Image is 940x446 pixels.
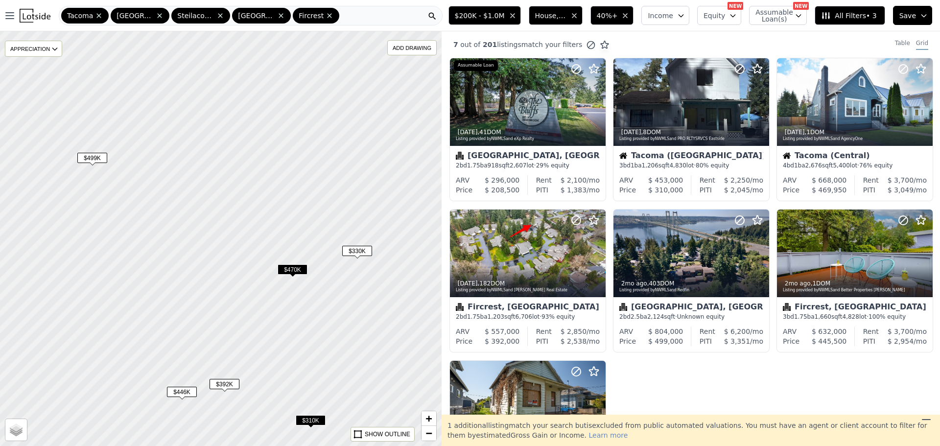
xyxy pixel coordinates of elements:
[619,336,636,346] div: Price
[619,152,763,162] div: Tacoma ([GEOGRAPHIC_DATA])
[783,152,791,160] img: House
[805,162,822,169] span: 2,676
[812,328,846,335] span: $ 632,000
[783,185,799,195] div: Price
[863,336,875,346] div: PITI
[422,411,436,426] a: Zoom in
[442,40,610,50] div: out of listings
[536,175,552,185] div: Rent
[296,415,326,429] div: $310K
[875,336,927,346] div: /mo
[458,129,478,136] time: 2025-09-19 15:34
[456,175,470,185] div: ARV
[552,327,600,336] div: /mo
[815,313,831,320] span: 1,660
[510,162,526,169] span: 2,607
[619,303,627,311] img: Condominium
[712,336,763,346] div: /mo
[521,40,583,49] span: match your filters
[488,162,499,169] span: 918
[590,6,634,25] button: 40%+
[783,287,928,293] div: Listing provided by NWMLS and Better Properties [PERSON_NAME]
[843,313,859,320] span: 4,828
[895,39,910,50] div: Table
[77,153,107,167] div: $499K
[449,209,605,352] a: [DATE],182DOMListing provided byNWMLSand [PERSON_NAME] Real EstateCondominiumFircrest, [GEOGRAPHI...
[613,209,769,352] a: 2mo ago,403DOMListing provided byNWMLSand RedfinCondominium[GEOGRAPHIC_DATA], [GEOGRAPHIC_DATA]2b...
[621,280,647,287] time: 2025-08-04 21:40
[669,162,686,169] span: 4,830
[588,431,628,439] span: Learn more
[821,11,876,21] span: All Filters • 3
[783,136,928,142] div: Listing provided by NWMLS and AgencyOne
[448,6,521,25] button: $200K - $1.0M
[697,6,741,25] button: Equity
[776,209,932,352] a: 2mo ago,1DOMListing provided byNWMLSand Better Properties [PERSON_NAME]CondominiumFircrest, [GEOG...
[456,136,601,142] div: Listing provided by NWMLS and eXp Realty
[648,328,683,335] span: $ 804,000
[619,128,764,136] div: , 8 DOM
[879,175,927,185] div: /mo
[342,246,372,256] span: $330K
[776,58,932,201] a: [DATE],1DOMListing provided byNWMLSand AgencyOneHouseTacoma (Central)4bd1ba2,676sqft5,400lot·76% ...
[783,336,799,346] div: Price
[516,313,532,320] span: 6,706
[561,186,587,194] span: $ 1,383
[485,176,519,184] span: $ 296,000
[648,186,683,194] span: $ 310,000
[783,175,797,185] div: ARV
[783,152,927,162] div: Tacoma (Central)
[619,175,633,185] div: ARV
[863,327,879,336] div: Rent
[888,328,914,335] span: $ 3,700
[77,153,107,163] span: $499K
[888,186,914,194] span: $ 3,049
[642,162,658,169] span: 1,206
[597,11,618,21] span: 40%+
[485,337,519,345] span: $ 392,000
[783,128,928,136] div: , 1 DOM
[548,336,600,346] div: /mo
[621,129,641,136] time: 2025-09-17 20:55
[456,152,464,160] img: Condominium
[529,6,583,25] button: House, Multifamily, Condominium
[456,280,601,287] div: , 182 DOM
[648,337,683,345] span: $ 499,000
[916,39,928,50] div: Grid
[561,328,587,335] span: $ 2,850
[785,280,811,287] time: 2025-07-25 00:00
[388,41,436,55] div: ADD DRAWING
[278,264,307,275] span: $470K
[783,327,797,336] div: ARV
[548,185,600,195] div: /mo
[458,280,478,287] time: 2025-09-04 18:39
[715,175,763,185] div: /mo
[456,313,600,321] div: 2 bd 1.75 ba sqft lot · 93% equity
[167,387,197,401] div: $446K
[812,186,846,194] span: $ 469,950
[485,186,519,194] span: $ 208,500
[210,379,239,393] div: $392K
[619,162,763,169] div: 3 bd 1 ba sqft lot · 80% equity
[700,175,715,185] div: Rent
[422,426,436,441] a: Zoom out
[117,11,154,21] span: [GEOGRAPHIC_DATA]
[210,379,239,389] span: $392K
[619,313,763,321] div: 2 bd 2.5 ba sqft · Unknown equity
[700,336,712,346] div: PITI
[755,9,787,23] span: Assumable Loan(s)
[480,41,497,48] span: 201
[641,6,689,25] button: Income
[833,162,849,169] span: 5,400
[863,175,879,185] div: Rent
[619,280,764,287] div: , 403 DOM
[879,327,927,336] div: /mo
[296,415,326,425] span: $310K
[724,337,750,345] span: $ 3,351
[700,185,712,195] div: PITI
[456,303,464,311] img: Condominium
[619,152,627,160] img: House
[453,41,458,48] span: 7
[712,185,763,195] div: /mo
[449,58,605,201] a: [DATE],41DOMListing provided byNWMLSand eXp RealtyAssumable LoanCondominium[GEOGRAPHIC_DATA], [GE...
